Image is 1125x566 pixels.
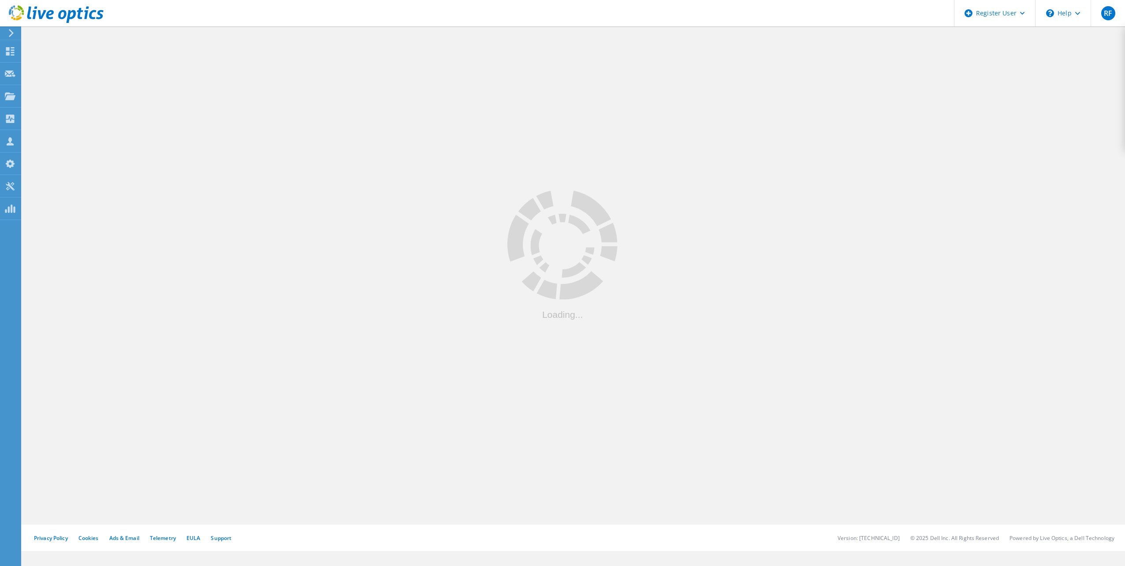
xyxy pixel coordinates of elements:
[211,534,231,542] a: Support
[186,534,200,542] a: EULA
[507,309,618,319] div: Loading...
[150,534,176,542] a: Telemetry
[1104,10,1112,17] span: RF
[1046,9,1054,17] svg: \n
[9,19,104,25] a: Live Optics Dashboard
[34,534,68,542] a: Privacy Policy
[838,534,900,542] li: Version: [TECHNICAL_ID]
[109,534,139,542] a: Ads & Email
[1010,534,1114,542] li: Powered by Live Optics, a Dell Technology
[78,534,99,542] a: Cookies
[910,534,999,542] li: © 2025 Dell Inc. All Rights Reserved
